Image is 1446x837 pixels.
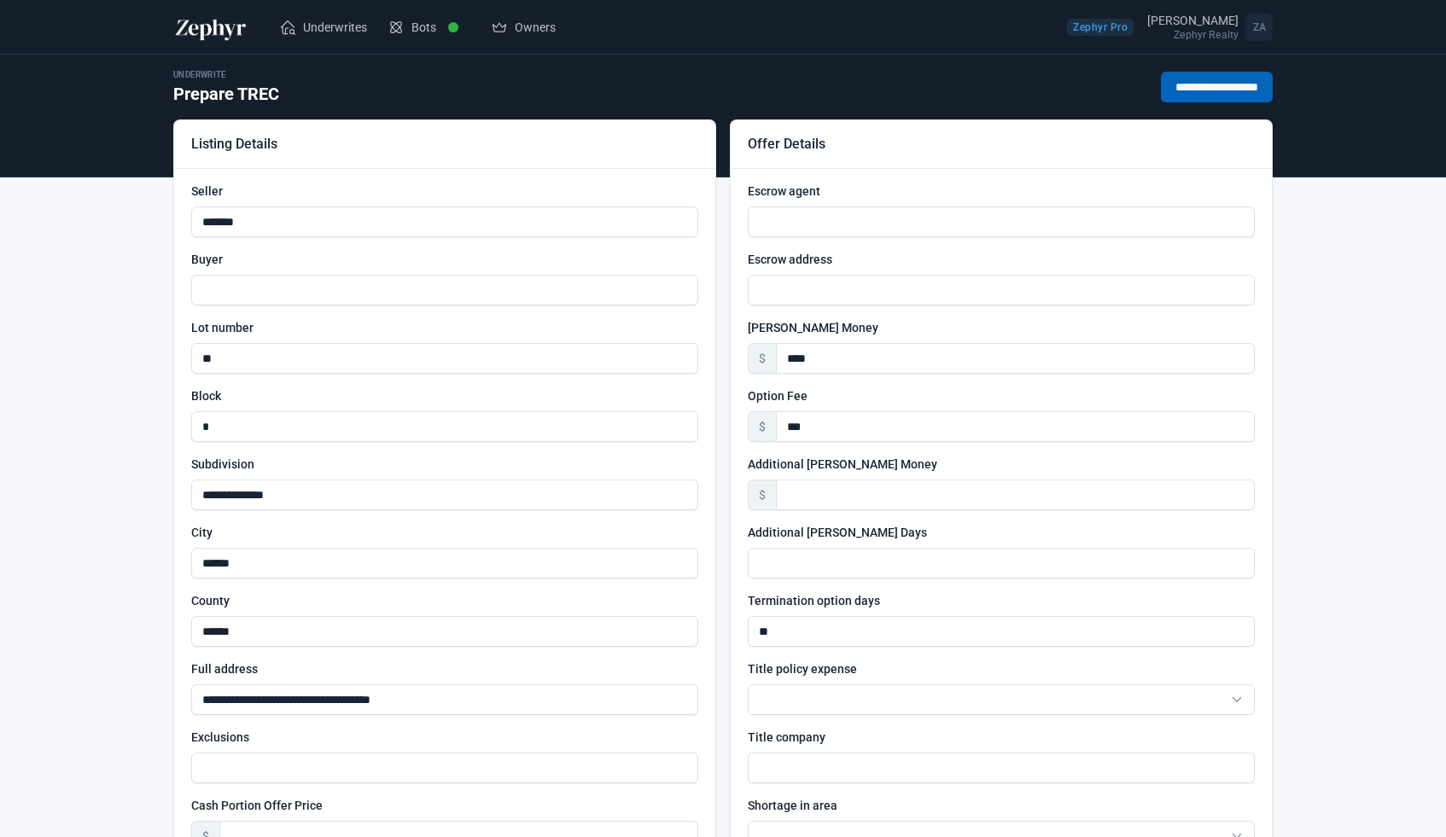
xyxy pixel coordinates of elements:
[748,387,1255,404] label: Option Fee
[748,251,1255,268] label: Escrow address
[1245,14,1273,41] span: ZA
[377,3,481,51] a: Bots
[1147,10,1273,44] a: Open user menu
[748,480,777,510] span: $
[191,251,698,268] label: Buyer
[748,319,1255,336] label: [PERSON_NAME] Money
[748,183,1255,200] label: Escrow agent
[1147,30,1239,40] div: Zephyr Realty
[173,14,248,41] img: Zephyr Logo
[748,592,1255,609] label: Termination option days
[748,411,777,442] span: $
[481,10,566,44] a: Owners
[1147,15,1239,26] div: [PERSON_NAME]
[191,456,698,473] label: Subdivision
[191,660,698,677] label: Full address
[748,343,777,374] span: $
[748,729,1255,746] label: Title company
[748,660,1255,677] label: Title policy expense
[748,456,1255,473] label: Additional [PERSON_NAME] Money
[748,134,825,154] h3: Offer Details
[1067,19,1134,36] span: Zephyr Pro
[411,19,436,36] span: Bots
[173,68,1147,82] div: Underwrite
[748,797,1255,814] label: Shortage in area
[191,134,277,154] h3: Listing Details
[515,19,556,36] span: Owners
[191,319,698,336] label: Lot number
[748,524,1255,541] label: Additional [PERSON_NAME] Days
[191,797,698,814] label: Cash Portion Offer Price
[191,183,698,200] label: Seller
[191,524,698,541] label: City
[191,387,698,404] label: Block
[303,19,367,36] span: Underwrites
[191,592,698,609] label: County
[269,10,377,44] a: Underwrites
[191,729,698,746] label: Exclusions
[173,82,1147,106] h2: Prepare TREC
